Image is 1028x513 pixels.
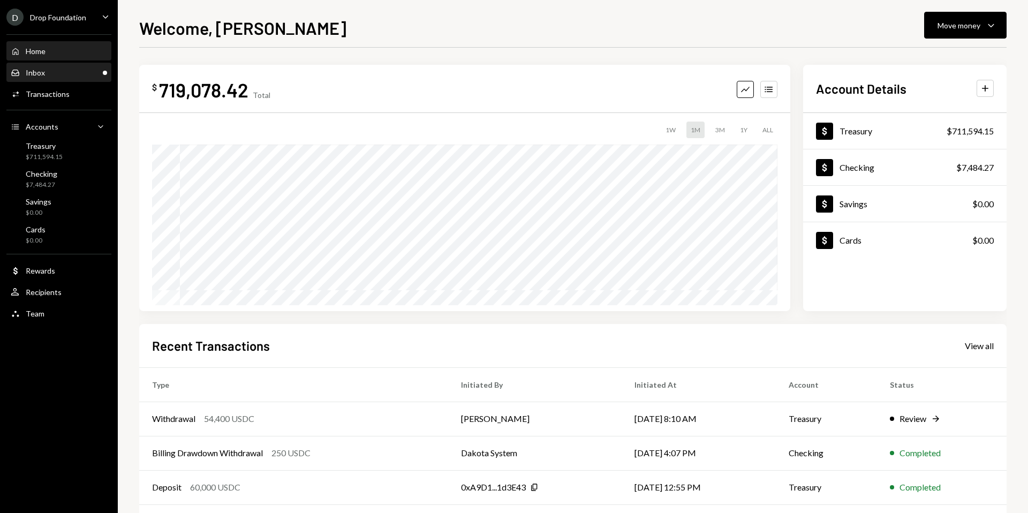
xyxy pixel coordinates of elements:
[758,122,777,138] div: ALL
[686,122,705,138] div: 1M
[711,122,729,138] div: 3M
[803,113,1007,149] a: Treasury$711,594.15
[803,222,1007,258] a: Cards$0.00
[840,235,861,245] div: Cards
[448,367,622,402] th: Initiated By
[938,20,980,31] div: Move money
[972,234,994,247] div: $0.00
[204,412,254,425] div: 54,400 USDC
[622,436,776,470] td: [DATE] 4:07 PM
[26,236,46,245] div: $0.00
[972,198,994,210] div: $0.00
[30,13,86,22] div: Drop Foundation
[6,138,111,164] a: Treasury$711,594.15
[152,82,157,93] div: $
[152,337,270,354] h2: Recent Transactions
[448,436,622,470] td: Dakota System
[803,186,1007,222] a: Savings$0.00
[26,266,55,275] div: Rewards
[924,12,1007,39] button: Move money
[6,222,111,247] a: Cards$0.00
[6,41,111,61] a: Home
[26,68,45,77] div: Inbox
[448,402,622,436] td: [PERSON_NAME]
[6,304,111,323] a: Team
[965,340,994,351] a: View all
[6,84,111,103] a: Transactions
[947,125,994,138] div: $711,594.15
[803,149,1007,185] a: Checking$7,484.27
[6,117,111,136] a: Accounts
[26,225,46,234] div: Cards
[840,126,872,136] div: Treasury
[899,412,926,425] div: Review
[26,141,63,150] div: Treasury
[877,367,1007,402] th: Status
[190,481,240,494] div: 60,000 USDC
[26,169,57,178] div: Checking
[253,90,270,100] div: Total
[6,9,24,26] div: D
[776,367,878,402] th: Account
[899,481,941,494] div: Completed
[776,402,878,436] td: Treasury
[159,78,248,102] div: 719,078.42
[6,166,111,192] a: Checking$7,484.27
[26,180,57,190] div: $7,484.27
[6,282,111,301] a: Recipients
[622,402,776,436] td: [DATE] 8:10 AM
[461,481,526,494] div: 0xA9D1...1d3E43
[622,470,776,504] td: [DATE] 12:55 PM
[152,481,182,494] div: Deposit
[776,470,878,504] td: Treasury
[26,197,51,206] div: Savings
[26,153,63,162] div: $711,594.15
[6,261,111,280] a: Rewards
[661,122,680,138] div: 1W
[956,161,994,174] div: $7,484.27
[816,80,906,97] h2: Account Details
[622,367,776,402] th: Initiated At
[152,447,263,459] div: Billing Drawdown Withdrawal
[26,309,44,318] div: Team
[139,367,448,402] th: Type
[139,17,346,39] h1: Welcome, [PERSON_NAME]
[840,199,867,209] div: Savings
[26,89,70,99] div: Transactions
[736,122,752,138] div: 1Y
[26,208,51,217] div: $0.00
[965,341,994,351] div: View all
[271,447,311,459] div: 250 USDC
[26,288,62,297] div: Recipients
[26,122,58,131] div: Accounts
[152,412,195,425] div: Withdrawal
[899,447,941,459] div: Completed
[6,63,111,82] a: Inbox
[26,47,46,56] div: Home
[776,436,878,470] td: Checking
[840,162,874,172] div: Checking
[6,194,111,220] a: Savings$0.00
